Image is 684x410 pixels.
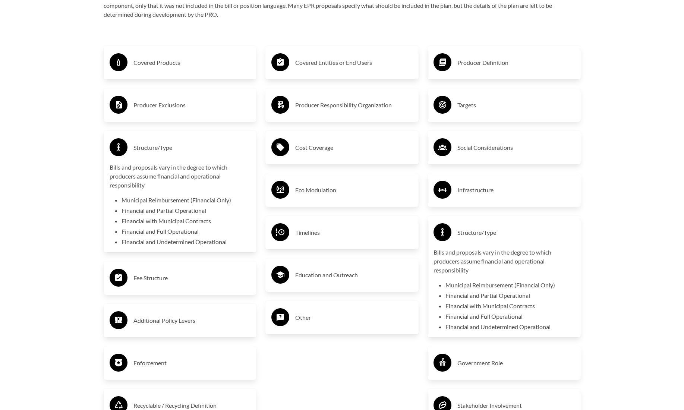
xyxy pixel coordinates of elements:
h3: Eco Modulation [295,184,413,196]
h3: Structure/Type [133,142,251,154]
li: Financial and Partial Operational [445,291,575,300]
li: Financial and Undetermined Operational [445,322,575,331]
h3: Education and Outreach [295,269,413,281]
h3: Timelines [295,227,413,239]
li: Financial and Partial Operational [122,206,251,215]
li: Financial and Full Operational [122,227,251,236]
h3: Cost Coverage [295,142,413,154]
h3: Covered Entities or End Users [295,57,413,69]
h3: Social Considerations [457,142,575,154]
li: Financial and Undetermined Operational [122,237,251,246]
p: Bills and proposals vary in the degree to which producers assume financial and operational respon... [434,248,575,275]
h3: Government Role [457,357,575,369]
li: Financial with Municipal Contracts [122,217,251,225]
h3: Infrastructure [457,184,575,196]
li: Financial and Full Operational [445,312,575,321]
h3: Covered Products [133,57,251,69]
h3: Fee Structure [133,272,251,284]
h3: Targets [457,99,575,111]
h3: Producer Exclusions [133,99,251,111]
h3: Enforcement [133,357,251,369]
h3: Additional Policy Levers [133,315,251,327]
li: Municipal Reimbursement (Financial Only) [122,196,251,205]
li: Municipal Reimbursement (Financial Only) [445,281,575,290]
li: Financial with Municipal Contracts [445,302,575,310]
p: Bills and proposals vary in the degree to which producers assume financial and operational respon... [110,163,251,190]
h3: Structure/Type [457,227,575,239]
h3: Producer Responsibility Organization [295,99,413,111]
h3: Producer Definition [457,57,575,69]
h3: Other [295,312,413,324]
